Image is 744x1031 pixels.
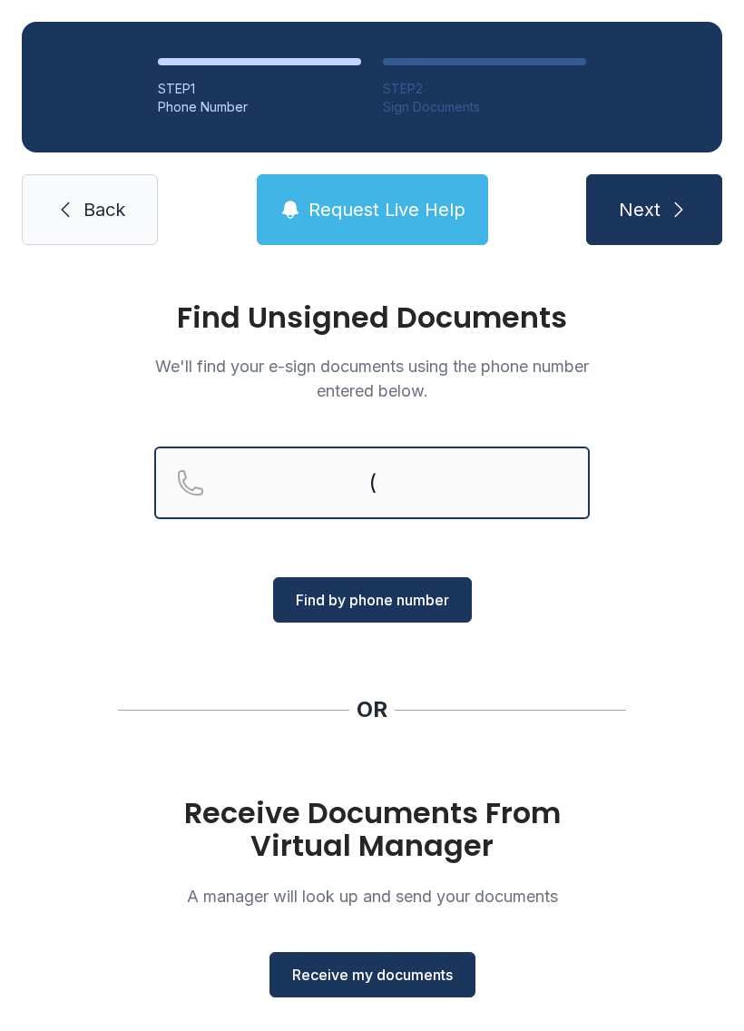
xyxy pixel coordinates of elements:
[383,80,586,98] div: STEP 2
[158,80,361,98] div: STEP 1
[154,797,590,862] h1: Receive Documents From Virtual Manager
[154,354,590,403] p: We'll find your e-sign documents using the phone number entered below.
[154,884,590,908] p: A manager will look up and send your documents
[308,197,465,222] span: Request Live Help
[296,589,449,611] span: Find by phone number
[154,303,590,332] h1: Find Unsigned Documents
[83,197,125,222] span: Back
[619,197,661,222] span: Next
[158,98,361,116] div: Phone Number
[292,964,453,986] span: Receive my documents
[357,695,387,724] div: OR
[383,98,586,116] div: Sign Documents
[154,447,590,519] input: Reservation phone number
